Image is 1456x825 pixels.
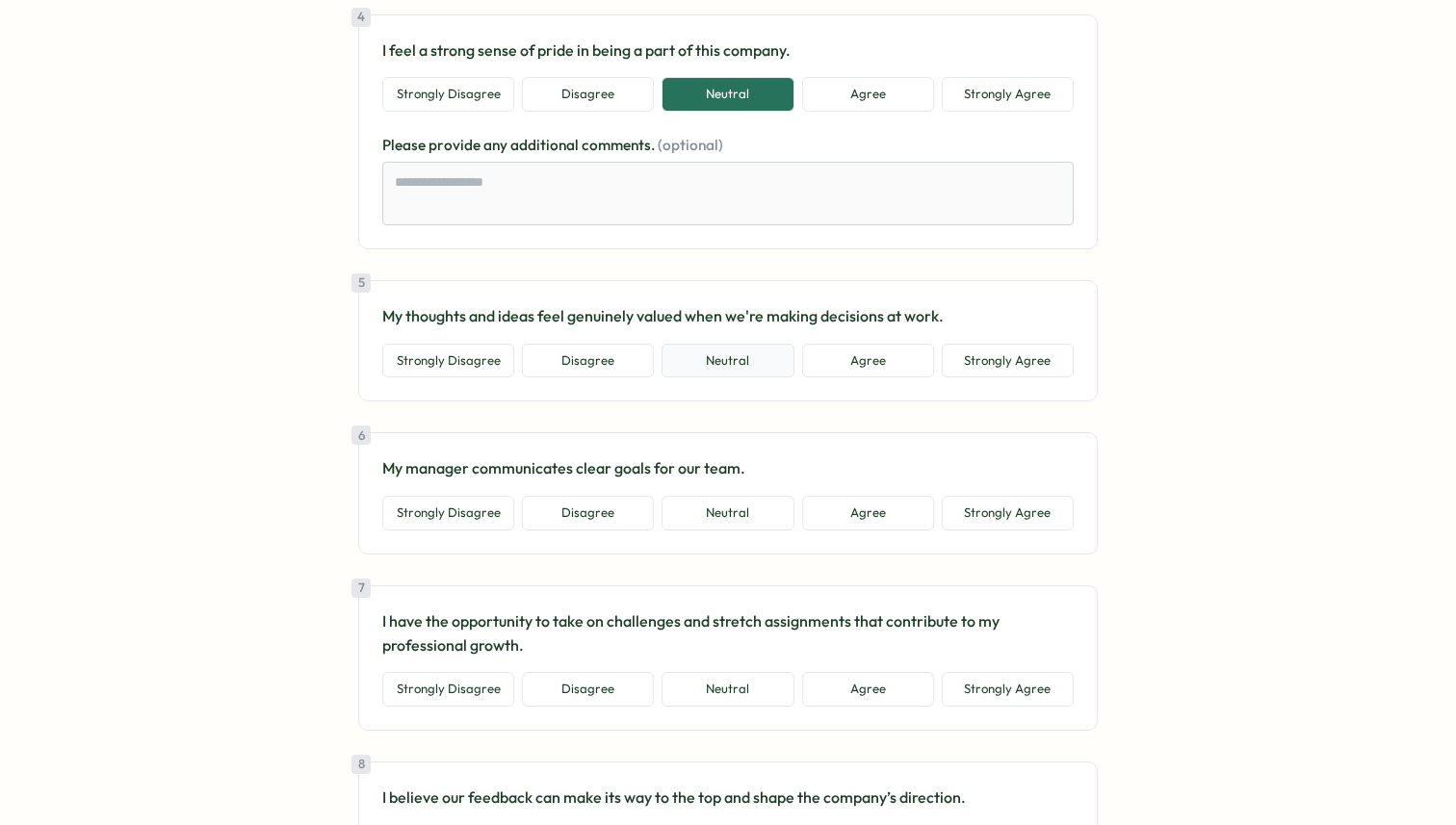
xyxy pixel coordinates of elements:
span: provide [429,136,483,154]
button: Disagree [522,77,654,112]
button: Neutral [662,77,793,112]
p: I feel a strong sense of pride in being a part of this company. [382,39,1074,63]
div: 4 [351,8,371,27]
div: 5 [351,273,371,293]
button: Agree [802,496,934,530]
button: Strongly Disagree [382,77,514,112]
span: any [483,136,510,154]
button: Neutral [662,344,793,378]
button: Disagree [522,496,654,530]
div: 6 [351,425,371,445]
button: Strongly Disagree [382,496,514,530]
div: 7 [351,579,371,598]
button: Strongly Disagree [382,344,514,378]
p: My manager communicates clear goals for our team. [382,456,1074,480]
button: Strongly Disagree [382,672,514,707]
div: 8 [351,755,371,774]
button: Neutral [662,496,793,530]
button: Strongly Agree [942,496,1074,530]
button: Agree [802,344,934,378]
span: (optional) [658,136,723,154]
p: I believe our feedback can make its way to the top and shape the company’s direction. [382,786,1074,810]
button: Neutral [662,672,793,707]
button: Disagree [522,344,654,378]
button: Strongly Agree [942,672,1074,707]
span: additional [510,136,582,154]
button: Disagree [522,672,654,707]
button: Agree [802,77,934,112]
p: My thoughts and ideas feel genuinely valued when we're making decisions at work. [382,304,1074,328]
button: Strongly Agree [942,77,1074,112]
span: Please [382,136,429,154]
p: I have the opportunity to take on challenges and stretch assignments that contribute to my profes... [382,609,1074,657]
button: Agree [802,672,934,707]
button: Strongly Agree [942,344,1074,378]
span: comments. [582,136,658,154]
